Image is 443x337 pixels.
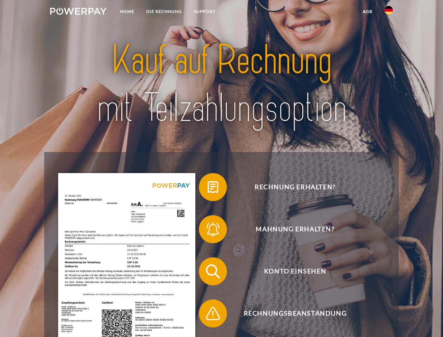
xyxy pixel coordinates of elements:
span: Konto einsehen [209,257,381,285]
img: title-powerpay_de.svg [67,34,376,134]
button: Rechnung erhalten? [199,173,381,201]
img: qb_bell.svg [204,220,222,238]
a: DIE RECHNUNG [140,5,188,18]
img: qb_warning.svg [204,305,222,322]
img: logo-powerpay-white.svg [50,8,107,15]
span: Rechnungsbeanstandung [209,299,381,328]
button: Mahnung erhalten? [199,215,381,243]
span: Rechnung erhalten? [209,173,381,201]
img: qb_search.svg [204,263,222,280]
button: Konto einsehen [199,257,381,285]
span: Mahnung erhalten? [209,215,381,243]
a: Home [114,5,140,18]
img: qb_bill.svg [204,178,222,196]
img: de [384,6,393,14]
a: SUPPORT [188,5,221,18]
a: agb [357,5,378,18]
button: Rechnungsbeanstandung [199,299,381,328]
